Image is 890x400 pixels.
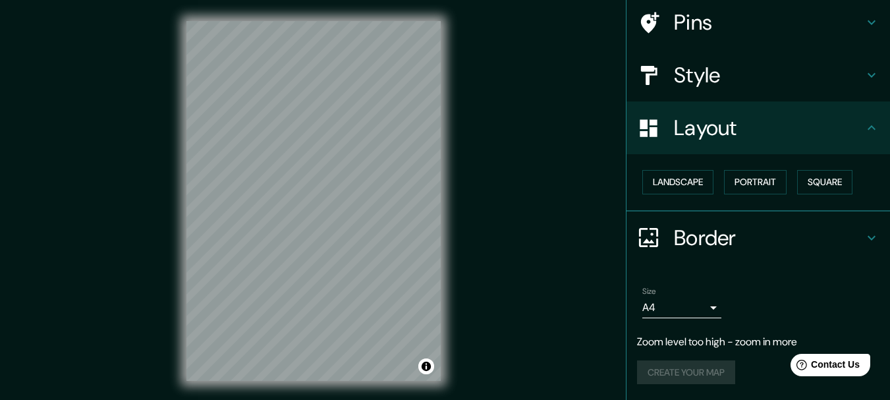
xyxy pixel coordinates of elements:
[626,101,890,154] div: Layout
[674,9,864,36] h4: Pins
[626,49,890,101] div: Style
[637,334,879,350] p: Zoom level too high - zoom in more
[674,225,864,251] h4: Border
[186,21,441,381] canvas: Map
[642,170,713,194] button: Landscape
[418,358,434,374] button: Toggle attribution
[642,297,721,318] div: A4
[674,115,864,141] h4: Layout
[773,349,876,386] iframe: Help widget launcher
[797,170,852,194] button: Square
[674,62,864,88] h4: Style
[724,170,787,194] button: Portrait
[626,212,890,264] div: Border
[642,285,656,297] label: Size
